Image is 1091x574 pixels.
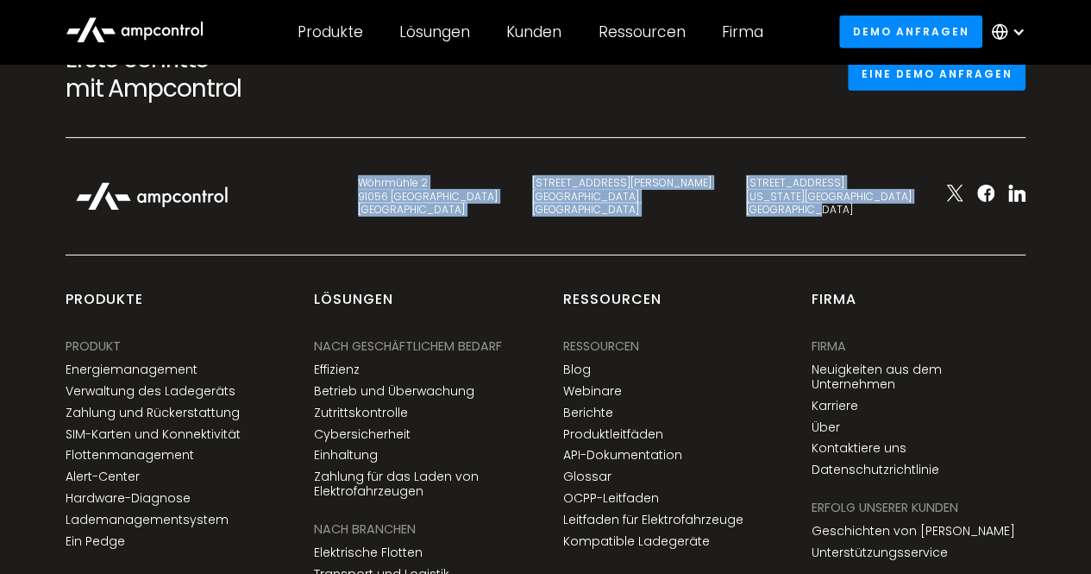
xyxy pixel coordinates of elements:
[66,513,229,527] a: Lademanagementsystem
[532,176,712,217] div: [STREET_ADDRESS][PERSON_NAME] [GEOGRAPHIC_DATA] [GEOGRAPHIC_DATA]
[812,463,939,477] a: Datenschutzrichtlinie
[812,546,948,560] a: Unterstützungsservice
[812,337,846,356] div: Firma
[812,420,840,435] a: Über
[66,448,194,463] a: Flottenmanagement
[314,384,474,399] a: Betrieb und Überwachung
[66,45,362,103] h2: Erste Schritte mit Ampcontrol
[314,363,360,377] a: Effizienz
[66,363,198,377] a: Energiemanagement
[358,176,498,217] div: Wöhrmühle 2 91056 [GEOGRAPHIC_DATA] [GEOGRAPHIC_DATA]
[66,406,240,420] a: Zahlung und Rückerstattung
[66,534,125,549] a: Ein Pedge
[812,399,858,413] a: Karriere
[722,22,763,41] div: Firma
[66,470,140,484] a: Alert-Center
[563,406,613,420] a: Berichte
[563,384,622,399] a: Webinare
[812,363,1025,392] a: Neuigkeiten aus dem Unternehmen
[298,22,363,41] div: Produkte
[314,406,408,420] a: Zutrittskontrolle
[563,448,682,463] a: API-Dokumentation
[563,363,591,377] a: Blog
[598,22,685,41] div: Ressourcen
[563,337,639,356] div: Ressourcen
[66,491,191,506] a: Hardware-Diagnose
[812,524,1015,539] a: Geschichten von [PERSON_NAME]
[563,470,611,484] a: Glossar
[563,491,659,506] a: OCPP-Leitfaden
[314,427,411,442] a: Cybersicherheit
[399,22,470,41] div: Lösungen
[314,448,378,463] a: Einhaltung
[812,441,906,456] a: Kontaktiere uns
[848,58,1025,90] a: Eine Demo anfragen
[563,290,661,323] div: Ressourcen
[314,470,528,499] a: Zahlung für das Laden von Elektrofahrzeugen
[506,22,561,41] div: Kunden
[66,427,241,442] a: SIM-Karten und Konnektivität
[563,534,710,549] a: Kompatible Ladegeräte
[746,176,912,217] div: [STREET_ADDRESS] [US_STATE][GEOGRAPHIC_DATA] [GEOGRAPHIC_DATA]
[314,337,502,356] div: NACH GESCHÄFTLICHEM BEDARF
[563,427,663,442] a: Produktleitfäden
[314,546,423,560] a: Elektrische Flotten
[66,384,235,399] a: Verwaltung des Ladegeräts
[314,290,393,323] div: Lösungen
[66,290,143,323] div: Produkte
[66,337,121,356] div: PRODUKT
[839,16,982,47] a: Demo anfragen
[66,173,238,219] img: Ampcontrol Logo
[563,513,743,527] a: Leitfaden für Elektrofahrzeuge
[812,290,856,323] div: Firma
[314,520,416,539] div: NACH BRANCHEN
[812,498,958,517] div: Erfolg unserer Kunden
